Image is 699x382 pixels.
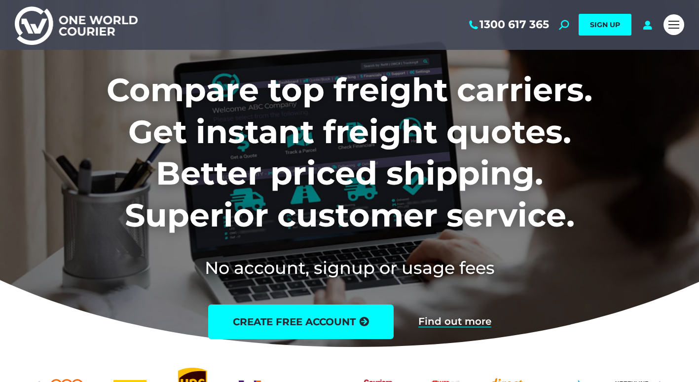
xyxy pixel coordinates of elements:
[590,20,620,29] span: SIGN UP
[418,316,491,327] a: Find out more
[663,14,684,35] a: Mobile menu icon
[208,305,394,339] a: create free account
[41,256,658,280] h2: No account, signup or usage fees
[15,5,138,45] img: One World Courier
[41,69,658,236] h1: Compare top freight carriers. Get instant freight quotes. Better priced shipping. Superior custom...
[467,18,549,31] a: 1300 617 365
[579,14,631,36] a: SIGN UP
